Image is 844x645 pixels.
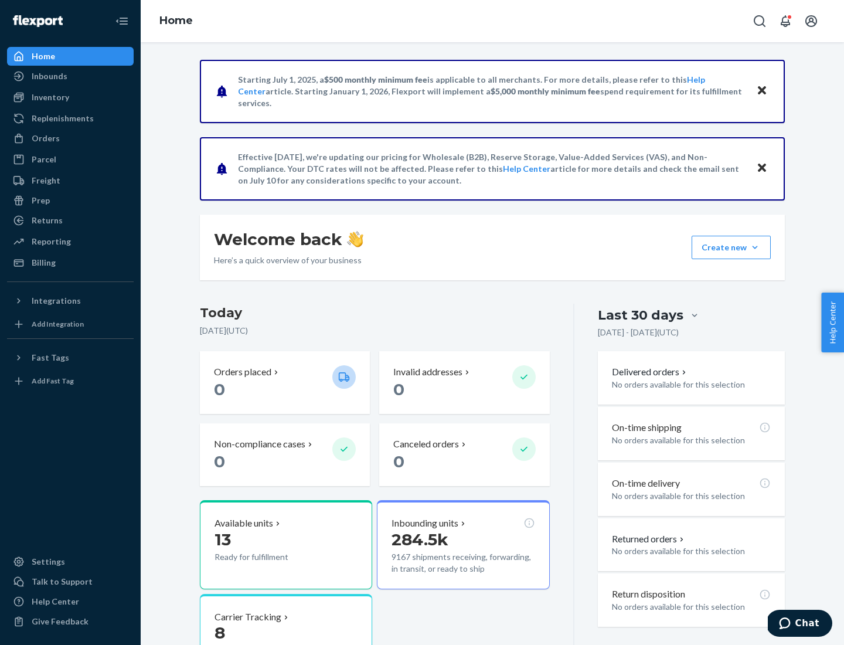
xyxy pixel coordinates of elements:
span: 0 [214,379,225,399]
div: Give Feedback [32,616,89,627]
p: Orders placed [214,365,271,379]
p: Inbounding units [392,517,458,530]
div: Prep [32,195,50,206]
a: Prep [7,191,134,210]
a: Billing [7,253,134,272]
button: Delivered orders [612,365,689,379]
p: Canceled orders [393,437,459,451]
p: [DATE] - [DATE] ( UTC ) [598,327,679,338]
button: Give Feedback [7,612,134,631]
div: Integrations [32,295,81,307]
div: Talk to Support [32,576,93,588]
img: hand-wave emoji [347,231,363,247]
p: On-time shipping [612,421,682,434]
button: Open notifications [774,9,797,33]
button: Inbounding units284.5k9167 shipments receiving, forwarding, in transit, or ready to ship [377,500,549,589]
a: Inventory [7,88,134,107]
div: Last 30 days [598,306,683,324]
span: 0 [214,451,225,471]
button: Close [754,160,770,177]
div: Billing [32,257,56,269]
button: Fast Tags [7,348,134,367]
p: Available units [215,517,273,530]
div: Help Center [32,596,79,607]
p: 9167 shipments receiving, forwarding, in transit, or ready to ship [392,551,535,575]
div: Returns [32,215,63,226]
p: No orders available for this selection [612,601,771,613]
a: Home [7,47,134,66]
p: No orders available for this selection [612,545,771,557]
div: Reporting [32,236,71,247]
div: Add Integration [32,319,84,329]
a: Inbounds [7,67,134,86]
p: On-time delivery [612,477,680,490]
button: Close [754,83,770,100]
button: Open Search Box [748,9,771,33]
p: Effective [DATE], we're updating our pricing for Wholesale (B2B), Reserve Storage, Value-Added Se... [238,151,745,186]
a: Help Center [7,592,134,611]
div: Replenishments [32,113,94,124]
div: Inventory [32,91,69,103]
a: Add Fast Tag [7,372,134,391]
p: No orders available for this selection [612,434,771,446]
h1: Welcome back [214,229,363,250]
a: Add Integration [7,315,134,334]
p: No orders available for this selection [612,379,771,391]
span: 284.5k [392,529,448,549]
span: 13 [215,529,231,549]
ol: breadcrumbs [150,4,202,38]
button: Talk to Support [7,572,134,591]
p: Starting July 1, 2025, a is applicable to all merchants. For more details, please refer to this a... [238,74,745,109]
button: Non-compliance cases 0 [200,423,370,486]
a: Home [159,14,193,27]
p: No orders available for this selection [612,490,771,502]
h3: Today [200,304,550,322]
div: Settings [32,556,65,568]
div: Home [32,50,55,62]
a: Settings [7,552,134,571]
a: Parcel [7,150,134,169]
button: Canceled orders 0 [379,423,549,486]
a: Freight [7,171,134,190]
div: Freight [32,175,60,186]
button: Returned orders [612,532,686,546]
div: Inbounds [32,70,67,82]
button: Create new [692,236,771,259]
button: Close Navigation [110,9,134,33]
button: Help Center [821,293,844,352]
div: Orders [32,133,60,144]
p: Ready for fulfillment [215,551,323,563]
a: Replenishments [7,109,134,128]
a: Reporting [7,232,134,251]
p: Invalid addresses [393,365,462,379]
span: 8 [215,623,225,643]
button: Available units13Ready for fulfillment [200,500,372,589]
img: Flexport logo [13,15,63,27]
div: Add Fast Tag [32,376,74,386]
a: Orders [7,129,134,148]
span: $500 monthly minimum fee [324,74,427,84]
a: Help Center [503,164,550,174]
p: Return disposition [612,588,685,601]
button: Integrations [7,291,134,310]
p: Carrier Tracking [215,610,281,624]
iframe: Opens a widget where you can chat to one of our agents [768,610,832,639]
div: Parcel [32,154,56,165]
div: Fast Tags [32,352,69,364]
button: Orders placed 0 [200,351,370,414]
span: $5,000 monthly minimum fee [491,86,600,96]
p: [DATE] ( UTC ) [200,325,550,337]
p: Non-compliance cases [214,437,305,451]
button: Open account menu [799,9,823,33]
a: Returns [7,211,134,230]
p: Here’s a quick overview of your business [214,254,363,266]
span: 0 [393,379,404,399]
button: Invalid addresses 0 [379,351,549,414]
span: 0 [393,451,404,471]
